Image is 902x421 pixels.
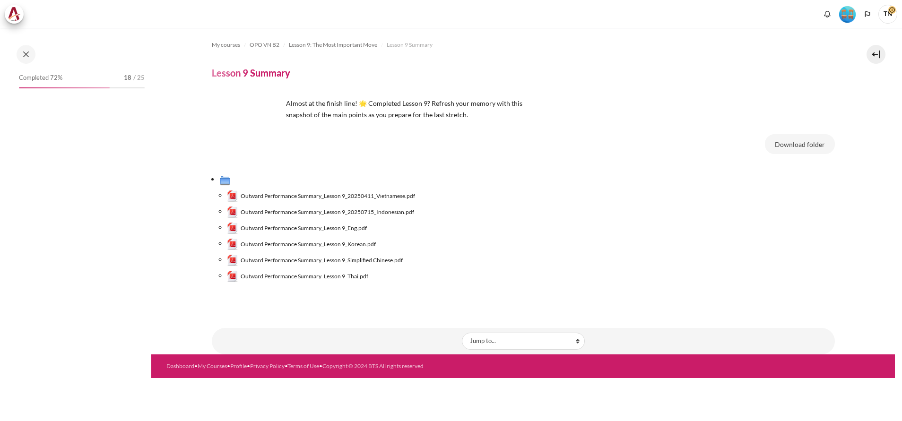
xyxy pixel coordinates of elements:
a: Outward Performance Summary_Lesson 9_20250715_Indonesian.pdfOutward Performance Summary_Lesson 9_... [227,206,415,218]
a: Terms of Use [287,362,319,369]
a: My Courses [198,362,227,369]
img: Outward Performance Summary_Lesson 9_Thai.pdf [227,271,238,282]
div: Show notification window with no new notifications [820,7,834,21]
div: • • • • • [166,362,564,370]
nav: Navigation bar [212,37,835,52]
span: Outward Performance Summary_Lesson 9_20250715_Indonesian.pdf [241,208,414,216]
span: Completed 72% [19,73,62,83]
img: Architeck [8,7,21,21]
span: / 25 [133,73,145,83]
img: Level #4 [839,6,856,23]
span: OPO VN B2 [250,41,279,49]
span: TN [878,5,897,24]
a: Outward Performance Summary_Lesson 9_Simplified Chinese.pdfOutward Performance Summary_Lesson 9_S... [227,255,403,266]
button: Download folder [765,134,835,154]
h4: Lesson 9 Summary [212,67,290,79]
a: My courses [212,39,240,51]
a: Lesson 9: The Most Important Move [289,39,377,51]
div: 72% [19,87,110,88]
a: Dashboard [166,362,194,369]
a: Outward Performance Summary_Lesson 9_Korean.pdfOutward Performance Summary_Lesson 9_Korean.pdf [227,239,376,250]
img: Outward Performance Summary_Lesson 9_Eng.pdf [227,223,238,234]
a: Level #4 [835,5,859,23]
span: Outward Performance Summary_Lesson 9_Simplified Chinese.pdf [241,256,403,265]
a: Outward Performance Summary_Lesson 9_Thai.pdfOutward Performance Summary_Lesson 9_Thai.pdf [227,271,369,282]
span: Almost at the finish line! 🌟 Completed Lesson 9? Refresh your memory with this snapshot of the ma... [286,99,522,119]
section: Content [151,28,895,354]
a: Outward Performance Summary_Lesson 9_Eng.pdfOutward Performance Summary_Lesson 9_Eng.pdf [227,223,367,234]
a: OPO VN B2 [250,39,279,51]
img: Outward Performance Summary_Lesson 9_20250411_Vietnamese.pdf [227,190,238,202]
span: Outward Performance Summary_Lesson 9_Eng.pdf [241,224,367,232]
span: My courses [212,41,240,49]
img: Outward Performance Summary_Lesson 9_Korean.pdf [227,239,238,250]
a: User menu [878,5,897,24]
img: esr [212,97,283,168]
span: Outward Performance Summary_Lesson 9_20250411_Vietnamese.pdf [241,192,415,200]
a: Privacy Policy [250,362,285,369]
div: Level #4 [839,5,856,23]
img: Outward Performance Summary_Lesson 9_Simplified Chinese.pdf [227,255,238,266]
a: Profile [230,362,247,369]
a: Lesson 9 Summary [387,39,433,51]
span: Lesson 9: The Most Important Move [289,41,377,49]
span: Lesson 9 Summary [387,41,433,49]
span: 18 [124,73,131,83]
a: Architeck Architeck [5,5,28,24]
a: Copyright © 2024 BTS All rights reserved [322,362,424,369]
a: Outward Performance Summary_Lesson 9_20250411_Vietnamese.pdfOutward Performance Summary_Lesson 9_... [227,190,416,202]
button: Languages [860,7,875,21]
span: Outward Performance Summary_Lesson 9_Korean.pdf [241,240,376,249]
span: Outward Performance Summary_Lesson 9_Thai.pdf [241,272,368,281]
img: Outward Performance Summary_Lesson 9_20250715_Indonesian.pdf [227,206,238,218]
